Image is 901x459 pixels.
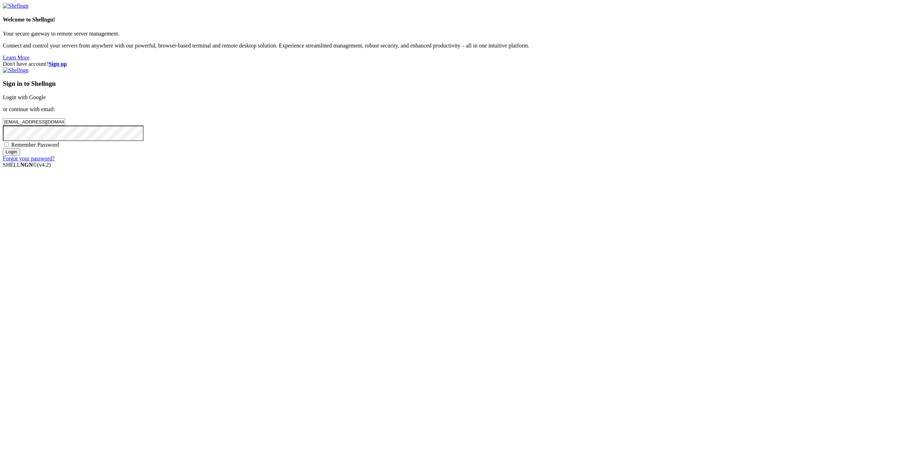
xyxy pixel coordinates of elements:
[3,31,898,37] p: Your secure gateway to remote server management.
[37,162,51,168] span: 4.2.0
[3,61,898,67] div: Don't have account?
[3,162,51,168] span: SHELL ©
[3,17,898,23] h4: Welcome to Shellngn!
[49,61,67,67] a: Sign up
[4,142,9,147] input: Remember Password
[11,142,59,148] span: Remember Password
[20,162,33,168] b: NGN
[3,80,898,88] h3: Sign in to Shellngn
[3,94,46,100] a: Login with Google
[3,118,65,126] input: Email address
[3,55,30,60] a: Learn More
[3,155,55,161] a: Forgot your password?
[3,148,20,155] input: Login
[3,43,898,49] p: Connect and control your servers from anywhere with our powerful, browser-based terminal and remo...
[3,3,29,9] img: Shellngn
[3,106,898,113] p: or continue with email:
[3,67,29,74] img: Shellngn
